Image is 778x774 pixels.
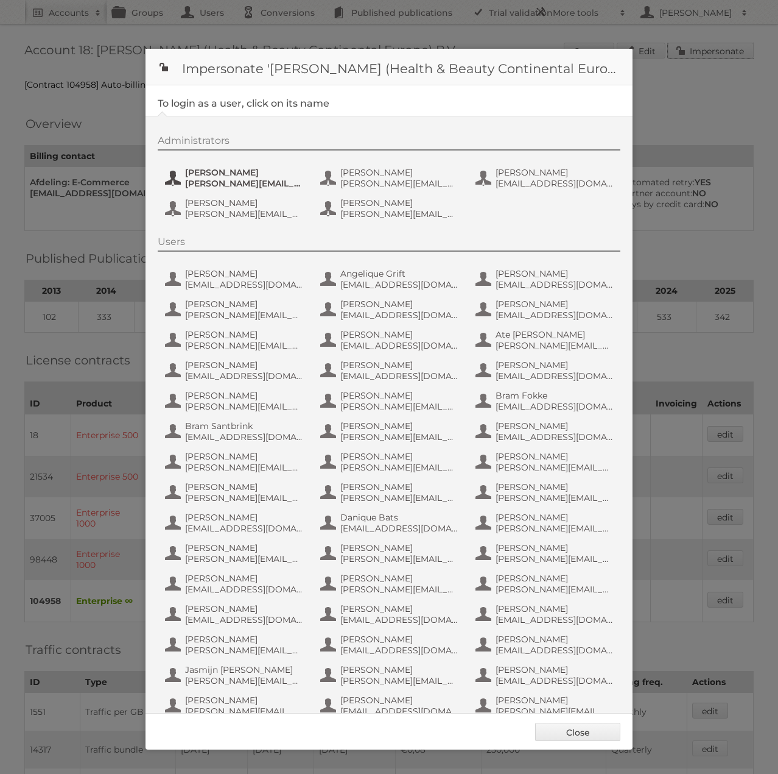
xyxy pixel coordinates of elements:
span: [EMAIL_ADDRESS][DOMAIN_NAME] [340,279,458,290]
span: [PERSON_NAME] [340,360,458,371]
button: [PERSON_NAME] [PERSON_NAME][EMAIL_ADDRESS][DOMAIN_NAME] [474,541,617,566]
span: Ate [PERSON_NAME] [496,329,614,340]
span: [PERSON_NAME][EMAIL_ADDRESS][DOMAIN_NAME] [340,553,458,564]
span: [PERSON_NAME] [185,603,303,614]
span: [PERSON_NAME] [340,603,458,614]
span: [PERSON_NAME] [496,481,614,492]
span: [PERSON_NAME][EMAIL_ADDRESS][DOMAIN_NAME] [340,584,458,595]
button: [PERSON_NAME] [PERSON_NAME][EMAIL_ADDRESS][DOMAIN_NAME] [319,419,462,444]
span: [EMAIL_ADDRESS][DOMAIN_NAME] [496,371,614,382]
span: [PERSON_NAME] [340,451,458,462]
button: [PERSON_NAME] [EMAIL_ADDRESS][DOMAIN_NAME] [164,358,307,383]
button: [PERSON_NAME] [EMAIL_ADDRESS][DOMAIN_NAME] [164,602,307,627]
button: [PERSON_NAME] [EMAIL_ADDRESS][DOMAIN_NAME] [474,358,617,383]
span: [PERSON_NAME] [340,329,458,340]
span: [PERSON_NAME][EMAIL_ADDRESS][DOMAIN_NAME] [185,492,303,503]
span: [EMAIL_ADDRESS][DOMAIN_NAME] [185,431,303,442]
span: [PERSON_NAME] [340,481,458,492]
span: [PERSON_NAME][EMAIL_ADDRESS][DOMAIN_NAME] [185,553,303,564]
button: [PERSON_NAME] [PERSON_NAME][EMAIL_ADDRESS][DOMAIN_NAME] [319,166,462,190]
button: Jasmijn [PERSON_NAME] [PERSON_NAME][EMAIL_ADDRESS][DOMAIN_NAME] [164,663,307,687]
button: [PERSON_NAME] [PERSON_NAME][EMAIL_ADDRESS][DOMAIN_NAME] [474,694,617,718]
span: [EMAIL_ADDRESS][DOMAIN_NAME] [496,645,614,656]
span: [EMAIL_ADDRESS][DOMAIN_NAME] [340,645,458,656]
span: [EMAIL_ADDRESS][DOMAIN_NAME] [340,706,458,717]
span: [PERSON_NAME] [185,512,303,523]
span: [PERSON_NAME] [340,421,458,431]
span: [PERSON_NAME] [496,542,614,553]
span: [PERSON_NAME][EMAIL_ADDRESS][DOMAIN_NAME] [496,523,614,534]
span: [PERSON_NAME][EMAIL_ADDRESS][DOMAIN_NAME] [496,584,614,595]
button: [PERSON_NAME] [EMAIL_ADDRESS][DOMAIN_NAME] [319,297,462,322]
button: Danique Bats [EMAIL_ADDRESS][DOMAIN_NAME] [319,511,462,535]
span: [PERSON_NAME][EMAIL_ADDRESS][DOMAIN_NAME] [340,401,458,412]
button: [PERSON_NAME] [EMAIL_ADDRESS][DOMAIN_NAME] [319,358,462,383]
span: [PERSON_NAME] [185,451,303,462]
button: [PERSON_NAME] [PERSON_NAME][EMAIL_ADDRESS][DOMAIN_NAME] [164,328,307,352]
button: Bram Santbrink [EMAIL_ADDRESS][DOMAIN_NAME] [164,419,307,444]
span: [EMAIL_ADDRESS][DOMAIN_NAME] [185,523,303,534]
button: [PERSON_NAME] [EMAIL_ADDRESS][DOMAIN_NAME] [474,166,617,190]
span: [EMAIL_ADDRESS][DOMAIN_NAME] [496,675,614,686]
span: [PERSON_NAME] [185,197,303,208]
button: Angelique Grift [EMAIL_ADDRESS][DOMAIN_NAME] [319,267,462,291]
span: [EMAIL_ADDRESS][DOMAIN_NAME] [496,178,614,189]
span: [PERSON_NAME] [496,421,614,431]
span: [PERSON_NAME][EMAIL_ADDRESS][DOMAIN_NAME] [496,553,614,564]
span: [PERSON_NAME] [185,634,303,645]
button: [PERSON_NAME] [EMAIL_ADDRESS][DOMAIN_NAME] [319,602,462,627]
button: [PERSON_NAME] [PERSON_NAME][EMAIL_ADDRESS][DOMAIN_NAME] [164,541,307,566]
span: [PERSON_NAME] [185,167,303,178]
span: [EMAIL_ADDRESS][DOMAIN_NAME] [340,614,458,625]
h1: Impersonate '[PERSON_NAME] (Health & Beauty Continental Europe) B.V.' [145,49,633,85]
span: [PERSON_NAME][EMAIL_ADDRESS][DOMAIN_NAME] [185,178,303,189]
span: [EMAIL_ADDRESS][DOMAIN_NAME] [496,401,614,412]
span: [PERSON_NAME][EMAIL_ADDRESS][DOMAIN_NAME] [185,401,303,412]
legend: To login as a user, click on its name [158,98,329,109]
span: [PERSON_NAME][EMAIL_ADDRESS][DOMAIN_NAME] [340,492,458,503]
span: [PERSON_NAME][EMAIL_ADDRESS][DOMAIN_NAME] [185,310,303,321]
a: Close [535,723,620,741]
button: [PERSON_NAME] [EMAIL_ADDRESS][DOMAIN_NAME] [474,419,617,444]
span: [PERSON_NAME][EMAIL_ADDRESS][DOMAIN_NAME] [340,431,458,442]
button: [PERSON_NAME] [PERSON_NAME][EMAIL_ADDRESS][DOMAIN_NAME] [164,166,307,190]
button: Bram Fokke [EMAIL_ADDRESS][DOMAIN_NAME] [474,389,617,413]
span: [PERSON_NAME] [340,573,458,584]
span: [PERSON_NAME][EMAIL_ADDRESS][DOMAIN_NAME] [185,340,303,351]
button: [PERSON_NAME] [PERSON_NAME][EMAIL_ADDRESS][DOMAIN_NAME] [319,572,462,596]
button: [PERSON_NAME] [PERSON_NAME][EMAIL_ADDRESS][DOMAIN_NAME] [319,196,462,221]
span: [EMAIL_ADDRESS][DOMAIN_NAME] [185,584,303,595]
span: [EMAIL_ADDRESS][DOMAIN_NAME] [340,523,458,534]
span: [EMAIL_ADDRESS][DOMAIN_NAME] [340,371,458,382]
button: [PERSON_NAME] [EMAIL_ADDRESS][DOMAIN_NAME] [319,694,462,718]
span: [PERSON_NAME] [185,329,303,340]
span: [PERSON_NAME][EMAIL_ADDRESS][DOMAIN_NAME] [185,645,303,656]
span: [PERSON_NAME] [185,481,303,492]
span: [EMAIL_ADDRESS][DOMAIN_NAME] [185,614,303,625]
span: [PERSON_NAME] [340,695,458,706]
span: Angelique Grift [340,268,458,279]
button: [PERSON_NAME] [PERSON_NAME][EMAIL_ADDRESS][DOMAIN_NAME] [474,450,617,474]
span: Danique Bats [340,512,458,523]
span: [PERSON_NAME] [340,390,458,401]
span: [PERSON_NAME][EMAIL_ADDRESS][DOMAIN_NAME] [340,462,458,473]
span: [PERSON_NAME][EMAIL_ADDRESS][DOMAIN_NAME] [185,208,303,219]
span: [PERSON_NAME] [185,390,303,401]
span: [PERSON_NAME][EMAIL_ADDRESS][DOMAIN_NAME] [340,178,458,189]
span: [PERSON_NAME][EMAIL_ADDRESS][DOMAIN_NAME] [340,208,458,219]
button: [PERSON_NAME] [PERSON_NAME][EMAIL_ADDRESS][DOMAIN_NAME] [164,480,307,505]
span: Bram Fokke [496,390,614,401]
button: [PERSON_NAME] [PERSON_NAME][EMAIL_ADDRESS][DOMAIN_NAME] [319,663,462,687]
button: Ate [PERSON_NAME] [PERSON_NAME][EMAIL_ADDRESS][DOMAIN_NAME] [474,328,617,352]
span: [PERSON_NAME][EMAIL_ADDRESS][DOMAIN_NAME] [340,675,458,686]
span: [PERSON_NAME][EMAIL_ADDRESS][DOMAIN_NAME] [185,675,303,686]
button: [PERSON_NAME] [PERSON_NAME][EMAIL_ADDRESS][DOMAIN_NAME] [319,450,462,474]
span: [PERSON_NAME] [185,268,303,279]
button: [PERSON_NAME] [PERSON_NAME][EMAIL_ADDRESS][DOMAIN_NAME] [164,196,307,221]
button: [PERSON_NAME] [PERSON_NAME][EMAIL_ADDRESS][DOMAIN_NAME] [319,389,462,413]
button: [PERSON_NAME] [EMAIL_ADDRESS][DOMAIN_NAME] [319,328,462,352]
button: [PERSON_NAME] [EMAIL_ADDRESS][DOMAIN_NAME] [164,511,307,535]
span: [PERSON_NAME] [496,268,614,279]
span: [EMAIL_ADDRESS][DOMAIN_NAME] [340,340,458,351]
button: [PERSON_NAME] [EMAIL_ADDRESS][DOMAIN_NAME] [319,633,462,657]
